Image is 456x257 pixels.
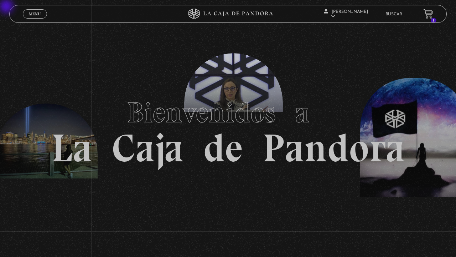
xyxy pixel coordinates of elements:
span: Bienvenidos a [127,95,329,130]
span: Menu [29,12,41,16]
h1: La Caja de Pandora [51,89,405,168]
span: 1 [431,18,436,22]
a: Buscar [385,12,402,16]
a: 1 [424,9,433,19]
span: [PERSON_NAME] [324,10,368,19]
span: Cerrar [27,18,43,23]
